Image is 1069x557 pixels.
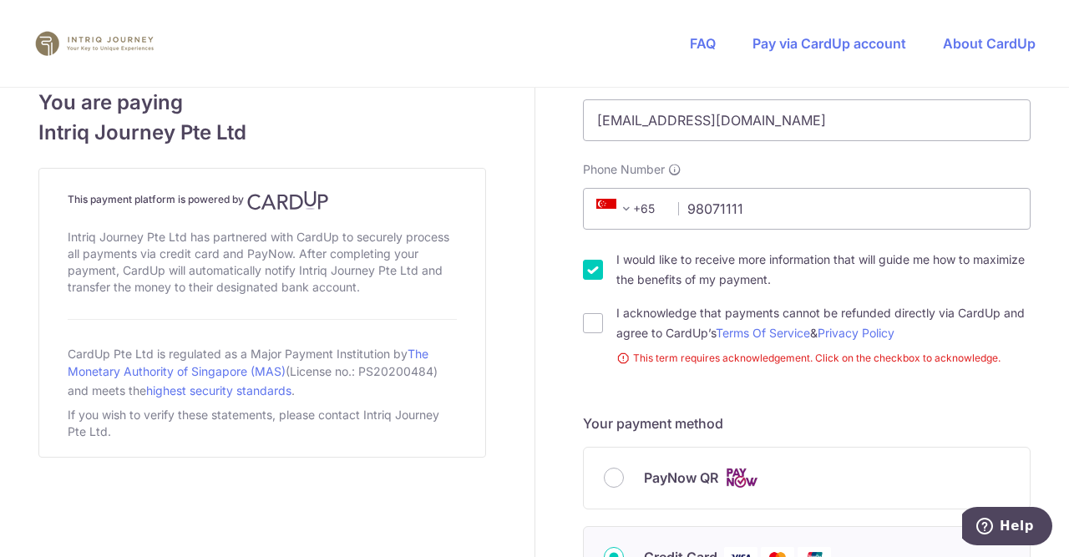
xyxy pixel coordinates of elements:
a: Privacy Policy [818,326,894,340]
span: PayNow QR [644,468,718,488]
a: Terms Of Service [716,326,810,340]
div: CardUp Pte Ltd is regulated as a Major Payment Institution by (License no.: PS20200484) and meets... [68,340,457,403]
span: +65 [591,199,666,219]
span: Phone Number [583,161,665,178]
label: I would like to receive more information that will guide me how to maximize the benefits of my pa... [616,250,1031,290]
div: PayNow QR Cards logo [604,468,1010,489]
input: Email address [583,99,1031,141]
small: This term requires acknowledgement. Click on the checkbox to acknowledge. [616,350,1031,367]
span: You are paying [38,88,486,118]
span: +65 [596,199,636,219]
span: Intriq Journey Pte Ltd [38,118,486,148]
iframe: Opens a widget where you can find more information [962,507,1052,549]
a: FAQ [690,35,716,52]
h5: Your payment method [583,413,1031,433]
a: About CardUp [943,35,1036,52]
div: If you wish to verify these statements, please contact Intriq Journey Pte Ltd. [68,403,457,443]
img: Cards logo [725,468,758,489]
img: CardUp [247,190,329,210]
div: Intriq Journey Pte Ltd has partnered with CardUp to securely process all payments via credit card... [68,225,457,299]
a: highest security standards [146,383,291,397]
label: I acknowledge that payments cannot be refunded directly via CardUp and agree to CardUp’s & [616,303,1031,343]
h4: This payment platform is powered by [68,190,457,210]
a: Pay via CardUp account [752,35,906,52]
